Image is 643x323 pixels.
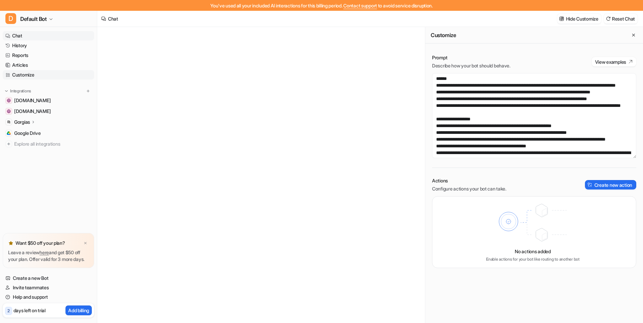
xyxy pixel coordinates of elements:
button: Add billing [65,305,92,315]
img: star [8,240,14,246]
img: Gorgias [7,120,11,124]
span: [DOMAIN_NAME] [14,97,51,104]
p: Describe how your bot should behave. [432,62,510,69]
a: here [39,249,49,255]
img: explore all integrations [5,141,12,147]
p: Integrations [10,88,31,94]
p: Configure actions your bot can take. [432,185,506,192]
button: Create new action [585,180,636,189]
span: Default Bot [20,14,47,24]
p: days left on trial [14,307,46,314]
img: create-action-icon.svg [588,182,592,187]
p: Leave a review and get $50 off your plan. Offer valid for 3 more days. [8,249,89,263]
span: [DOMAIN_NAME] [14,108,51,115]
button: View examples [592,57,636,66]
img: sauna.space [7,109,11,113]
p: Want $50 off your plan? [16,240,65,246]
a: sauna.space[DOMAIN_NAME] [3,107,94,116]
span: Contact support [343,3,377,8]
a: Create a new Bot [3,273,94,283]
img: help.sauna.space [7,98,11,102]
button: Close flyout [629,31,638,39]
p: Hide Customize [566,15,598,22]
span: Google Drive [14,130,41,137]
p: Enable actions for your bot like routing to another bot [486,256,580,262]
p: Prompt [432,54,510,61]
img: Google Drive [7,131,11,135]
a: Customize [3,70,94,80]
a: Chat [3,31,94,40]
p: Actions [432,177,506,184]
p: Gorgias [14,119,30,125]
p: Add billing [68,307,89,314]
button: Integrations [3,88,33,94]
a: Explore all integrations [3,139,94,149]
button: Hide Customize [557,14,601,24]
img: menu_add.svg [86,89,90,93]
img: customize [559,16,564,21]
a: Reports [3,51,94,60]
button: Reset Chat [604,14,638,24]
img: expand menu [4,89,9,93]
img: x [83,241,87,245]
span: Explore all integrations [14,139,91,149]
p: No actions added [515,248,551,255]
a: History [3,41,94,50]
a: Help and support [3,292,94,302]
span: D [5,13,16,24]
a: help.sauna.space[DOMAIN_NAME] [3,96,94,105]
a: Google DriveGoogle Drive [3,128,94,138]
div: Chat [108,15,118,22]
h2: Customize [431,32,456,38]
a: Articles [3,60,94,70]
img: reset [606,16,611,21]
a: Invite teammates [3,283,94,292]
p: 2 [7,308,10,314]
